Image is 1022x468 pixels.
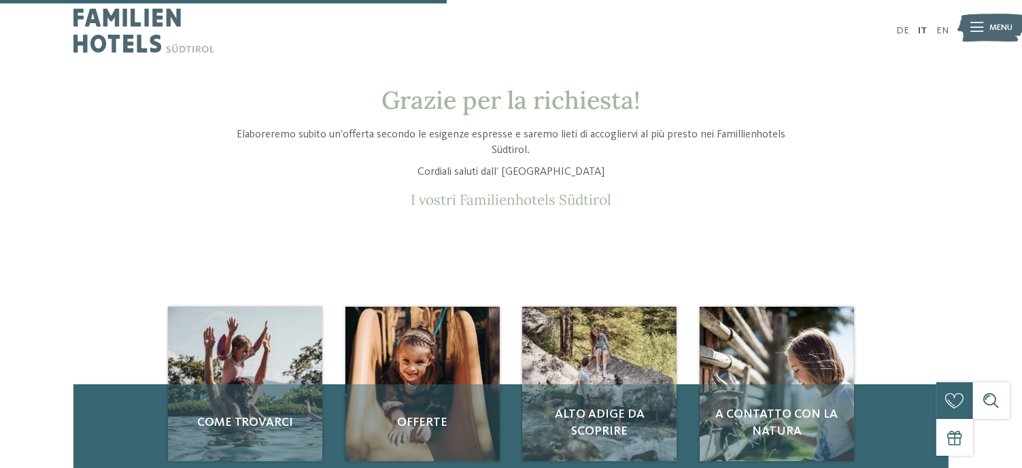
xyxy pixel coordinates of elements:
[522,307,677,461] img: Richiesta
[345,307,500,461] img: Richiesta
[700,307,854,461] img: Richiesta
[168,307,322,461] a: Richiesta Come trovarci
[700,307,854,461] a: Richiesta A contatto con la natura
[168,307,322,461] img: Richiesta
[220,127,802,158] p: Elaboreremo subito un’offerta secondo le esigenze espresse e saremo lieti di accogliervi al più p...
[522,307,677,461] a: Richiesta Alto Adige da scoprire
[918,26,927,35] a: IT
[220,165,802,180] p: Cordiali saluti dall’ [GEOGRAPHIC_DATA]
[989,22,1012,34] span: Menu
[936,26,949,35] a: EN
[220,192,802,209] p: I vostri Familienhotels Südtirol
[534,406,664,440] span: Alto Adige da scoprire
[896,26,909,35] a: DE
[180,414,310,431] span: Come trovarci
[381,84,640,116] span: Grazie per la richiesta!
[358,414,488,431] span: Offerte
[712,406,842,440] span: A contatto con la natura
[345,307,500,461] a: Richiesta Offerte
